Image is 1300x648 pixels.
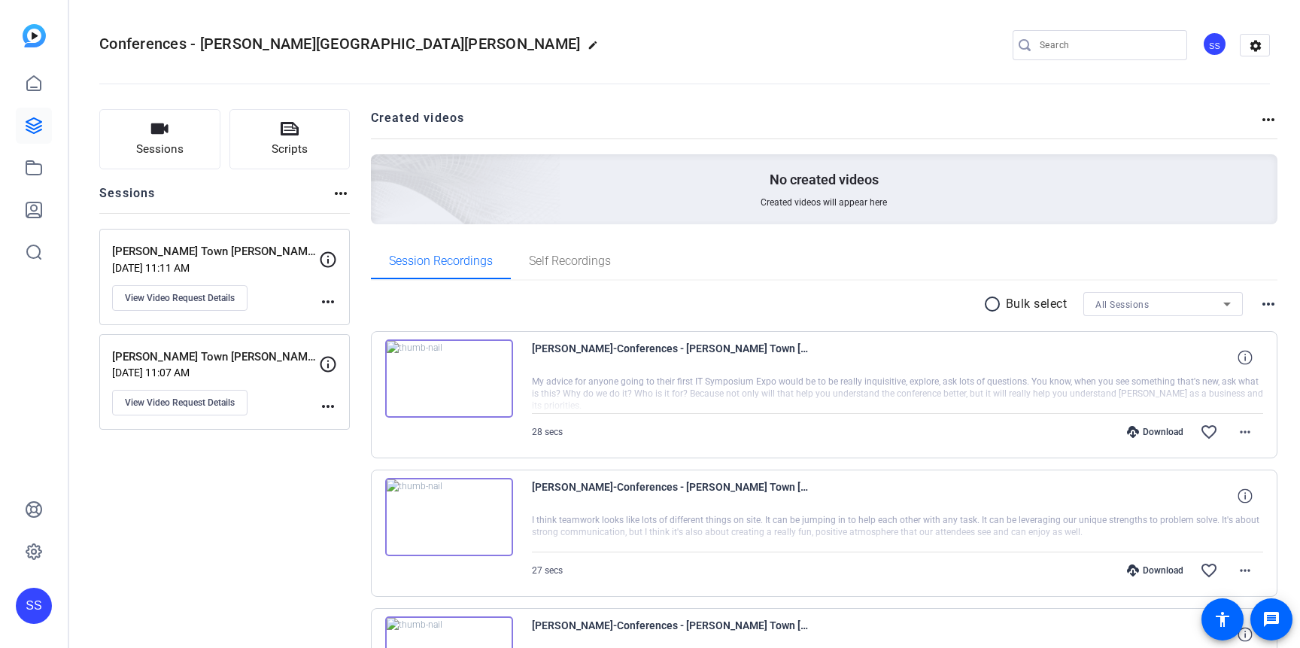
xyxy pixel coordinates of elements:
p: No created videos [770,171,879,189]
span: 27 secs [532,565,563,576]
mat-icon: settings [1241,35,1271,57]
p: [DATE] 11:11 AM [112,262,319,274]
p: [DATE] 11:07 AM [112,367,319,379]
span: View Video Request Details [125,292,235,304]
mat-icon: radio_button_unchecked [983,295,1006,313]
h2: Created videos [371,109,1260,138]
h2: Sessions [99,184,156,213]
mat-icon: more_horiz [319,397,337,415]
button: Sessions [99,109,220,169]
span: Sessions [136,141,184,158]
div: Download [1119,426,1191,438]
span: Session Recordings [389,255,493,267]
span: [PERSON_NAME]-Conferences - [PERSON_NAME] Town [PERSON_NAME]-[PERSON_NAME][GEOGRAPHIC_DATA][PERSO... [532,478,810,514]
ngx-avatar: Steven Scheele [1202,32,1229,58]
img: Creted videos background [202,5,561,332]
span: Created videos will appear here [761,196,887,208]
button: View Video Request Details [112,285,248,311]
p: Bulk select [1006,295,1068,313]
mat-icon: more_horiz [319,293,337,311]
button: Scripts [229,109,351,169]
mat-icon: more_horiz [1236,423,1254,441]
span: View Video Request Details [125,397,235,409]
mat-icon: edit [588,40,606,58]
div: Download [1119,564,1191,577]
button: View Video Request Details [112,390,248,415]
input: Search [1040,36,1175,54]
p: [PERSON_NAME] Town [PERSON_NAME] - Tenured [112,243,319,260]
span: 28 secs [532,427,563,437]
img: blue-gradient.svg [23,24,46,47]
span: Conferences - [PERSON_NAME][GEOGRAPHIC_DATA][PERSON_NAME] [99,35,580,53]
mat-icon: more_horiz [1259,111,1277,129]
mat-icon: more_horiz [1259,295,1277,313]
div: SS [16,588,52,624]
mat-icon: favorite_border [1200,561,1218,580]
mat-icon: message [1262,610,1280,628]
mat-icon: more_horiz [332,184,350,202]
div: SS [1202,32,1227,56]
p: [PERSON_NAME] Town [PERSON_NAME] - Newbies [112,348,319,366]
span: All Sessions [1095,300,1149,310]
mat-icon: accessibility [1213,610,1232,628]
mat-icon: favorite_border [1200,423,1218,441]
img: thumb-nail [385,339,513,418]
span: Scripts [272,141,308,158]
span: Self Recordings [529,255,611,267]
img: thumb-nail [385,478,513,556]
span: [PERSON_NAME]-Conferences - [PERSON_NAME] Town [PERSON_NAME]-[PERSON_NAME][GEOGRAPHIC_DATA][PERSO... [532,339,810,376]
mat-icon: more_horiz [1236,561,1254,580]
